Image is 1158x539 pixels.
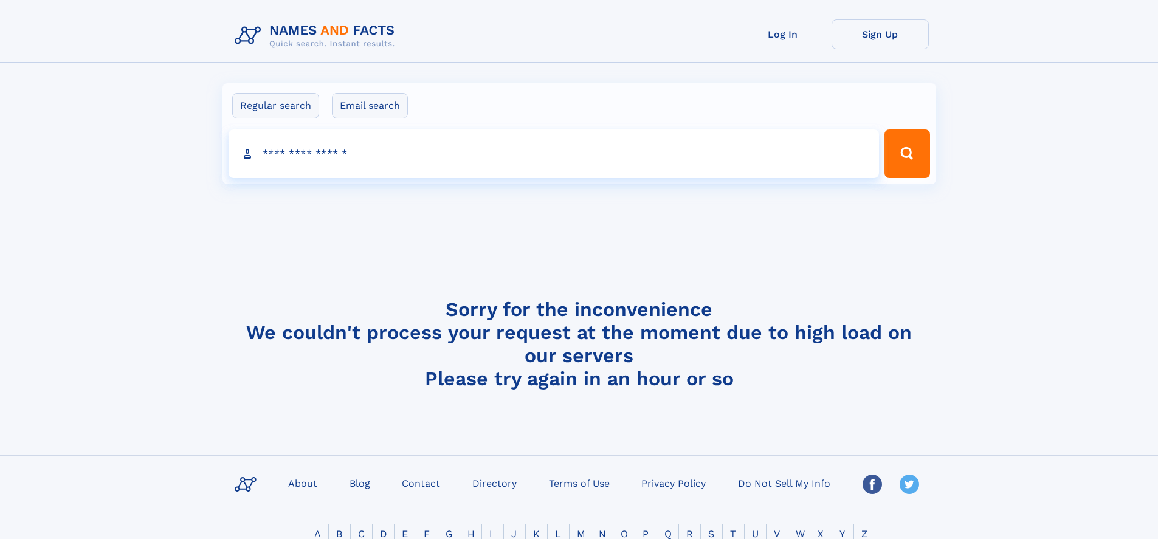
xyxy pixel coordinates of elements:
img: Logo Names and Facts [230,19,405,52]
a: Contact [397,474,445,492]
h4: Sorry for the inconvenience We couldn't process your request at the moment due to high load on ou... [230,298,929,390]
img: Twitter [900,475,919,494]
input: search input [229,129,880,178]
img: Facebook [863,475,882,494]
a: Privacy Policy [636,474,711,492]
a: About [283,474,322,492]
a: Terms of Use [544,474,615,492]
a: Log In [734,19,832,49]
label: Regular search [232,93,319,118]
a: Sign Up [832,19,929,49]
button: Search Button [884,129,929,178]
a: Blog [345,474,375,492]
a: Do Not Sell My Info [733,474,835,492]
label: Email search [332,93,408,118]
a: Directory [467,474,522,492]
